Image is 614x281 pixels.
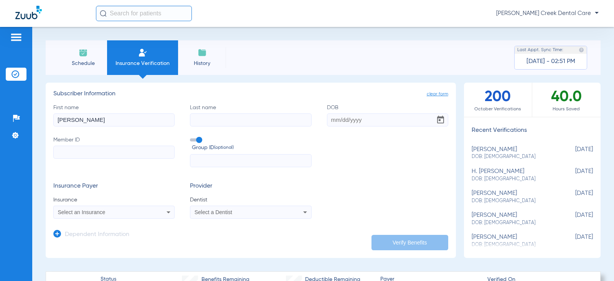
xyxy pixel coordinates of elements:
[214,144,234,152] small: (optional)
[472,198,555,205] span: DOB: [DEMOGRAPHIC_DATA]
[555,168,593,182] span: [DATE]
[555,190,593,204] span: [DATE]
[427,90,448,98] span: clear form
[532,83,601,117] div: 40.0
[184,60,220,67] span: History
[58,209,106,215] span: Select an Insurance
[65,231,129,239] h3: Dependent Information
[555,146,593,160] span: [DATE]
[190,183,311,190] h3: Provider
[472,176,555,183] span: DOB: [DEMOGRAPHIC_DATA]
[53,146,175,159] input: Member ID
[472,190,555,204] div: [PERSON_NAME]
[10,33,22,42] img: hamburger-icon
[472,219,555,226] span: DOB: [DEMOGRAPHIC_DATA]
[53,113,175,126] input: First name
[517,46,563,54] span: Last Appt. Sync Time:
[15,6,42,19] img: Zuub Logo
[53,136,175,168] label: Member ID
[433,112,448,128] button: Open calendar
[190,196,311,204] span: Dentist
[464,105,532,113] span: October Verifications
[138,48,147,57] img: Manual Insurance Verification
[53,104,175,126] label: First name
[555,234,593,248] span: [DATE]
[65,60,101,67] span: Schedule
[327,113,448,126] input: DOBOpen calendar
[496,10,599,17] span: [PERSON_NAME] Creek Dental Care
[579,47,584,53] img: last sync help info
[195,209,232,215] span: Select a Dentist
[464,83,532,117] div: 200
[472,168,555,182] div: h. [PERSON_NAME]
[327,104,448,126] label: DOB
[464,127,601,135] h3: Recent Verifications
[192,144,311,152] span: Group ID
[371,235,448,250] button: Verify Benefits
[532,105,601,113] span: Hours Saved
[472,153,555,160] span: DOB: [DEMOGRAPHIC_DATA]
[53,90,448,98] h3: Subscriber Information
[53,196,175,204] span: Insurance
[113,60,172,67] span: Insurance Verification
[96,6,192,21] input: Search for patients
[472,234,555,248] div: [PERSON_NAME]
[555,212,593,226] span: [DATE]
[527,58,575,65] span: [DATE] - 02:51 PM
[79,48,88,57] img: Schedule
[53,183,175,190] h3: Insurance Payer
[190,104,311,126] label: Last name
[472,146,555,160] div: [PERSON_NAME]
[472,212,555,226] div: [PERSON_NAME]
[190,113,311,126] input: Last name
[198,48,207,57] img: History
[100,10,107,17] img: Search Icon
